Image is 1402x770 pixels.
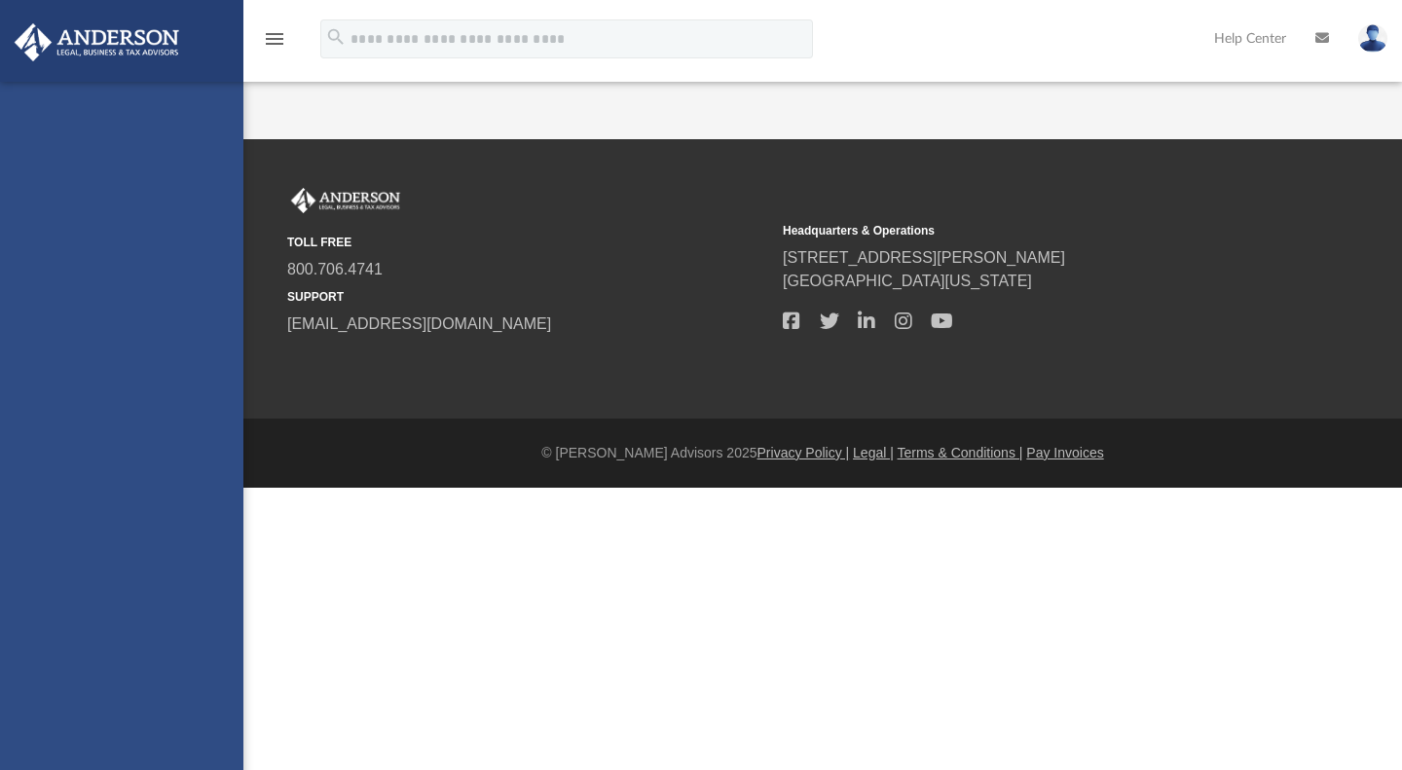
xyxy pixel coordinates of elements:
[325,26,347,48] i: search
[1026,445,1103,460] a: Pay Invoices
[287,234,769,251] small: TOLL FREE
[263,37,286,51] a: menu
[263,27,286,51] i: menu
[287,188,404,213] img: Anderson Advisors Platinum Portal
[853,445,894,460] a: Legal |
[898,445,1023,460] a: Terms & Conditions |
[243,443,1402,463] div: © [PERSON_NAME] Advisors 2025
[1358,24,1387,53] img: User Pic
[783,273,1032,289] a: [GEOGRAPHIC_DATA][US_STATE]
[783,222,1265,239] small: Headquarters & Operations
[783,249,1065,266] a: [STREET_ADDRESS][PERSON_NAME]
[9,23,185,61] img: Anderson Advisors Platinum Portal
[287,261,383,277] a: 800.706.4741
[287,288,769,306] small: SUPPORT
[287,315,551,332] a: [EMAIL_ADDRESS][DOMAIN_NAME]
[757,445,850,460] a: Privacy Policy |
